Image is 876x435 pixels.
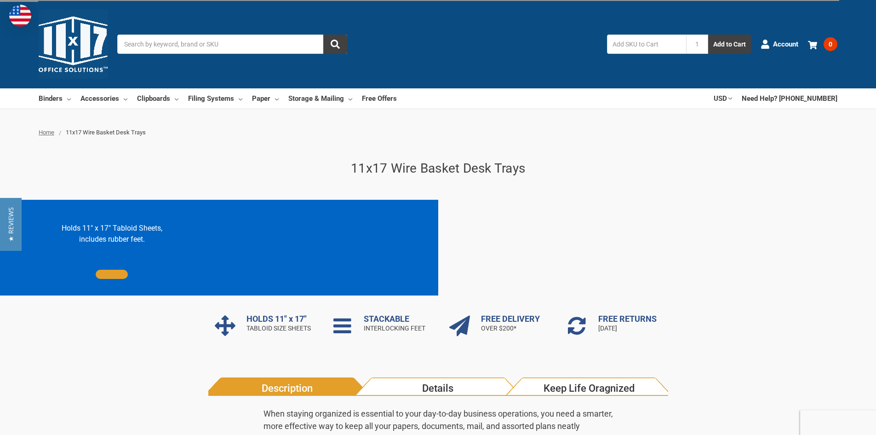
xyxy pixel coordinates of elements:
a: Paper [252,88,279,109]
span: Details [366,381,510,396]
a: Filing Systems [188,88,242,109]
a: Free Offers [362,88,397,109]
p: TABLOID SIZE SHEETS [246,324,316,333]
div: Rocket [568,315,586,336]
div: Rocket [449,315,470,336]
span: 11x17 Wire Basket Desk Trays [66,129,146,136]
h3: FREE RETURNS [598,314,668,324]
span: Account [773,39,798,50]
a: Need Help? [PHONE_NUMBER] [742,88,837,109]
span: ★ Reviews [6,207,15,242]
h1: 11x17 Wire Basket Desk Trays [39,159,837,178]
span: Keep Life Oragnized [517,381,661,396]
p: INTERLOCKING FEET [364,324,434,333]
h3: HOLDS 11" x 17" [246,314,316,324]
div: Rocket [333,315,351,336]
img: duty and tax information for United States [9,5,31,27]
a: Accessories [80,88,127,109]
span: Description [215,381,359,396]
span: includes rubber feet. [79,235,145,244]
input: Add SKU to Cart [607,35,686,54]
input: Search by keyword, brand or SKU [117,35,347,54]
span: 0 [824,37,837,51]
p: OVER $200* [481,324,551,333]
a: USD [714,88,732,109]
p: [DATE] [598,324,668,333]
a: Binders [39,88,71,109]
div: Rocket [215,315,235,336]
img: 11x17.com [39,10,108,79]
a: 0 [808,32,837,56]
iframe: Google Customer Reviews [800,410,876,435]
button: Add to Cart [708,35,751,54]
span: Holds 11" x 17" Tabloid Sheets, [62,224,162,232]
a: Home [39,129,54,136]
h3: STACKABLE [364,314,434,324]
a: Account [761,32,798,56]
a: Storage & Mailing [288,88,352,109]
h3: FREE DELIVERY [481,314,551,324]
a: Clipboards [137,88,178,109]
